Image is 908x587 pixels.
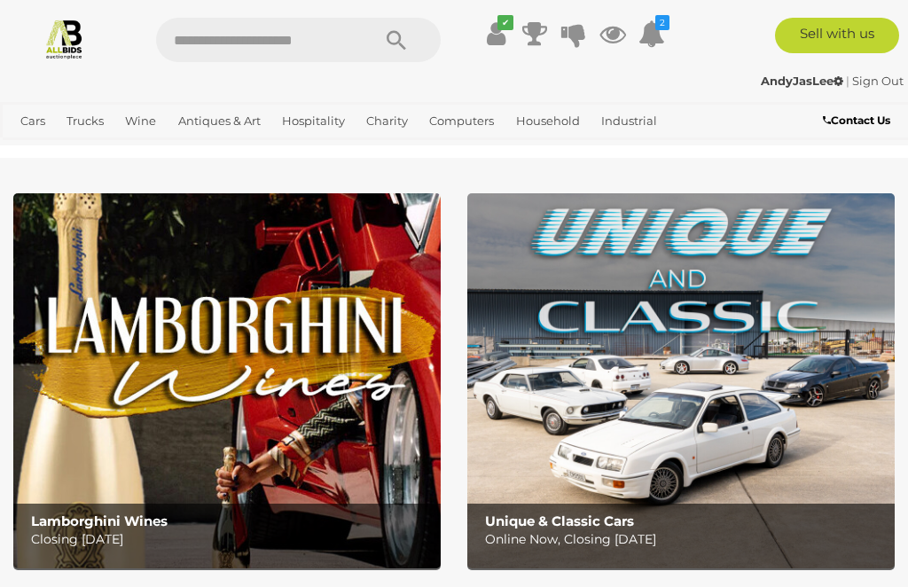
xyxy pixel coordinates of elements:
a: AndyJasLee [761,74,846,88]
img: Unique & Classic Cars [467,193,895,567]
a: ✔ [482,18,509,50]
a: Trucks [59,106,111,136]
a: Household [509,106,587,136]
i: 2 [655,15,669,30]
a: Sign Out [852,74,904,88]
p: Online Now, Closing [DATE] [485,528,885,551]
span: | [846,74,849,88]
a: Computers [422,106,501,136]
a: Jewellery [13,136,82,165]
a: Contact Us [823,111,895,130]
a: Wine [118,106,163,136]
a: Sports [145,136,195,165]
a: Industrial [594,106,664,136]
b: Contact Us [823,113,890,127]
a: Charity [359,106,415,136]
a: Antiques & Art [171,106,268,136]
a: Unique & Classic Cars Unique & Classic Cars Online Now, Closing [DATE] [467,193,895,567]
a: Hospitality [275,106,352,136]
p: Closing [DATE] [31,528,431,551]
a: Sell with us [775,18,899,53]
strong: AndyJasLee [761,74,843,88]
img: Lamborghini Wines [13,193,441,567]
b: Unique & Classic Cars [485,513,634,529]
a: [GEOGRAPHIC_DATA] [203,136,343,165]
a: Cars [13,106,52,136]
a: Office [90,136,137,165]
button: Search [352,18,441,62]
b: Lamborghini Wines [31,513,168,529]
a: Lamborghini Wines Lamborghini Wines Closing [DATE] [13,193,441,567]
a: 2 [638,18,665,50]
img: Allbids.com.au [43,18,85,59]
i: ✔ [497,15,513,30]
